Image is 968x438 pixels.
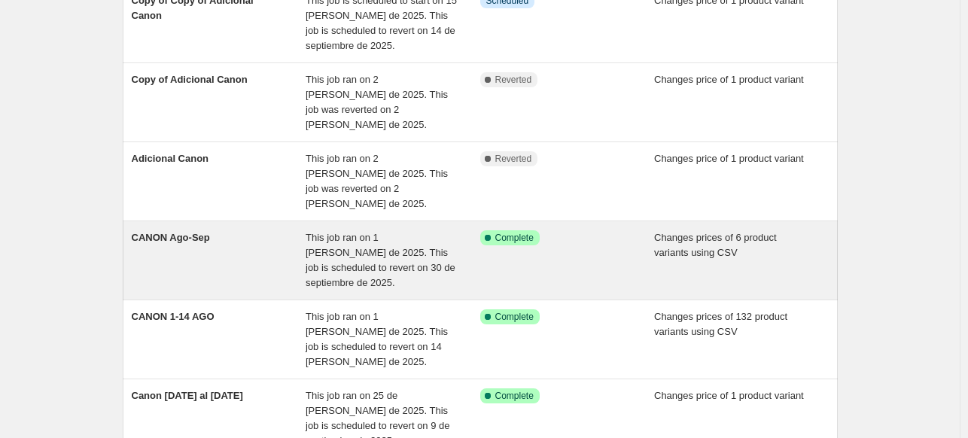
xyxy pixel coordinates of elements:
[654,74,804,85] span: Changes price of 1 product variant
[495,74,532,86] span: Reverted
[654,311,787,337] span: Changes prices of 132 product variants using CSV
[495,153,532,165] span: Reverted
[495,311,534,323] span: Complete
[654,390,804,401] span: Changes price of 1 product variant
[132,311,215,322] span: CANON 1-14 AGO
[495,232,534,244] span: Complete
[654,153,804,164] span: Changes price of 1 product variant
[306,311,448,367] span: This job ran on 1 [PERSON_NAME] de 2025. This job is scheduled to revert on 14 [PERSON_NAME] de 2...
[306,74,448,130] span: This job ran on 2 [PERSON_NAME] de 2025. This job was reverted on 2 [PERSON_NAME] de 2025.
[306,153,448,209] span: This job ran on 2 [PERSON_NAME] de 2025. This job was reverted on 2 [PERSON_NAME] de 2025.
[132,153,209,164] span: Adicional Canon
[306,232,455,288] span: This job ran on 1 [PERSON_NAME] de 2025. This job is scheduled to revert on 30 de septiembre de 2...
[132,232,210,243] span: CANON Ago-Sep
[654,232,777,258] span: Changes prices of 6 product variants using CSV
[132,390,243,401] span: Canon [DATE] al [DATE]
[495,390,534,402] span: Complete
[132,74,248,85] span: Copy of Adicional Canon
